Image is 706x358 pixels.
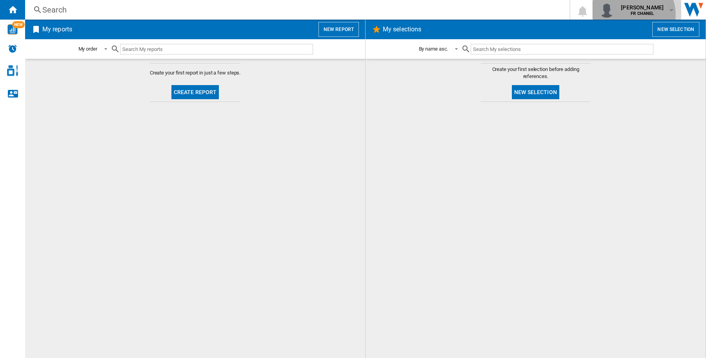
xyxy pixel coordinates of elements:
[318,22,359,37] button: New report
[42,4,549,15] div: Search
[599,2,615,18] img: profile.jpg
[7,65,18,76] img: cosmetic-logo.svg
[512,85,559,99] button: New selection
[381,22,423,37] h2: My selections
[419,46,448,52] div: By name asc.
[12,21,25,28] span: NEW
[8,44,17,53] img: alerts-logo.svg
[471,44,653,55] input: Search My selections
[652,22,699,37] button: New selection
[78,46,97,52] div: My order
[150,69,241,76] span: Create your first report in just a few steps.
[120,44,313,55] input: Search My reports
[621,4,664,11] span: [PERSON_NAME]
[7,24,18,35] img: wise-card.svg
[481,66,591,80] span: Create your first selection before adding references.
[631,11,654,16] b: FR CHANEL
[171,85,219,99] button: Create report
[41,22,74,37] h2: My reports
